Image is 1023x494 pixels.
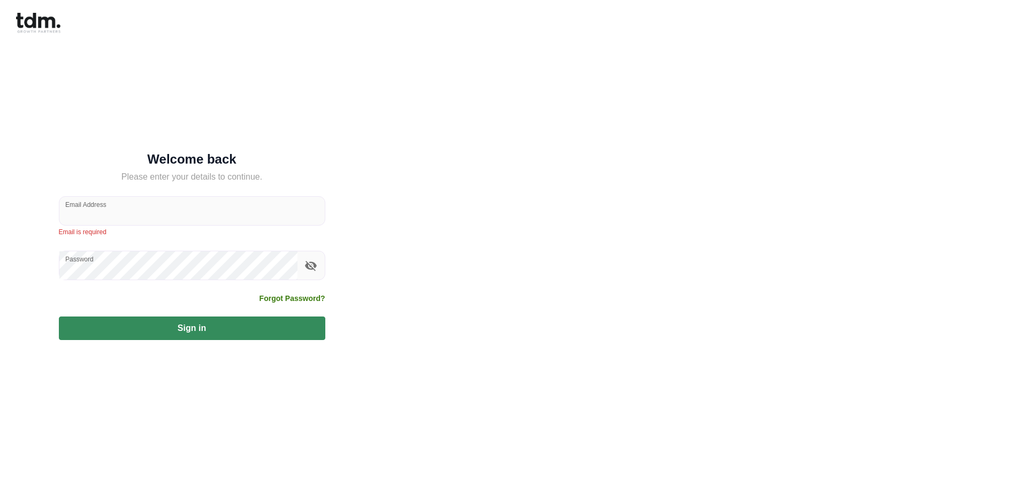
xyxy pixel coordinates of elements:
label: Password [65,254,94,264]
h5: Welcome back [59,154,325,165]
p: Email is required [59,227,325,238]
h5: Please enter your details to continue. [59,171,325,183]
a: Forgot Password? [259,293,325,304]
button: Sign in [59,317,325,340]
button: toggle password visibility [302,257,320,275]
label: Email Address [65,200,106,209]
